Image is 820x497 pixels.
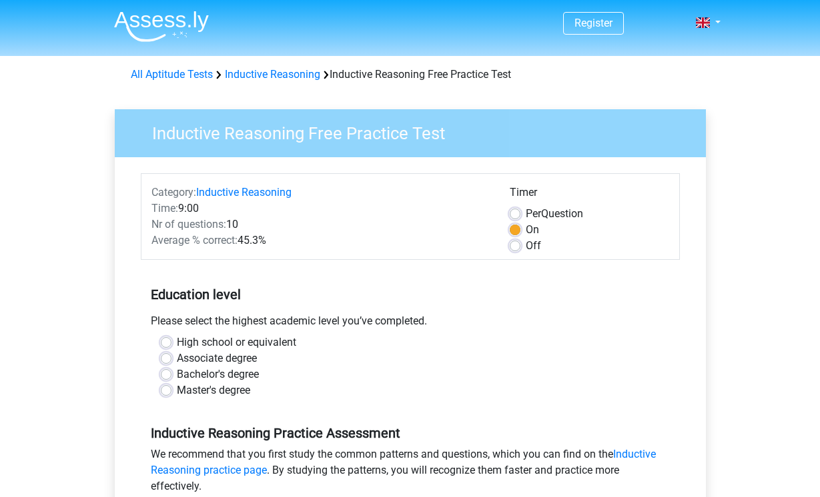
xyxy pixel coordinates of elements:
h3: Inductive Reasoning Free Practice Test [136,118,696,144]
div: Timer [510,185,669,206]
h5: Inductive Reasoning Practice Assessment [151,425,670,441]
div: 45.3% [141,233,500,248]
div: Please select the highest academic level you’ve completed. [141,313,680,334]
label: High school or equivalent [177,334,296,350]
a: Inductive Reasoning [196,186,292,199]
label: Associate degree [177,350,257,366]
a: All Aptitude Tests [131,68,213,81]
span: Average % correct: [151,234,238,247]
img: Assessly [114,11,209,42]
span: Time: [151,202,178,215]
label: Off [526,238,541,254]
label: Bachelor's degree [177,366,259,382]
span: Per [526,207,541,220]
div: 9:00 [141,201,500,217]
a: Inductive Reasoning [225,68,320,81]
span: Nr of questions: [151,218,226,231]
h5: Education level [151,281,670,308]
label: Master's degree [177,382,250,398]
a: Register [574,17,612,29]
label: Question [526,206,583,222]
span: Category: [151,186,196,199]
label: On [526,222,539,238]
div: Inductive Reasoning Free Practice Test [125,67,695,83]
div: 10 [141,217,500,233]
